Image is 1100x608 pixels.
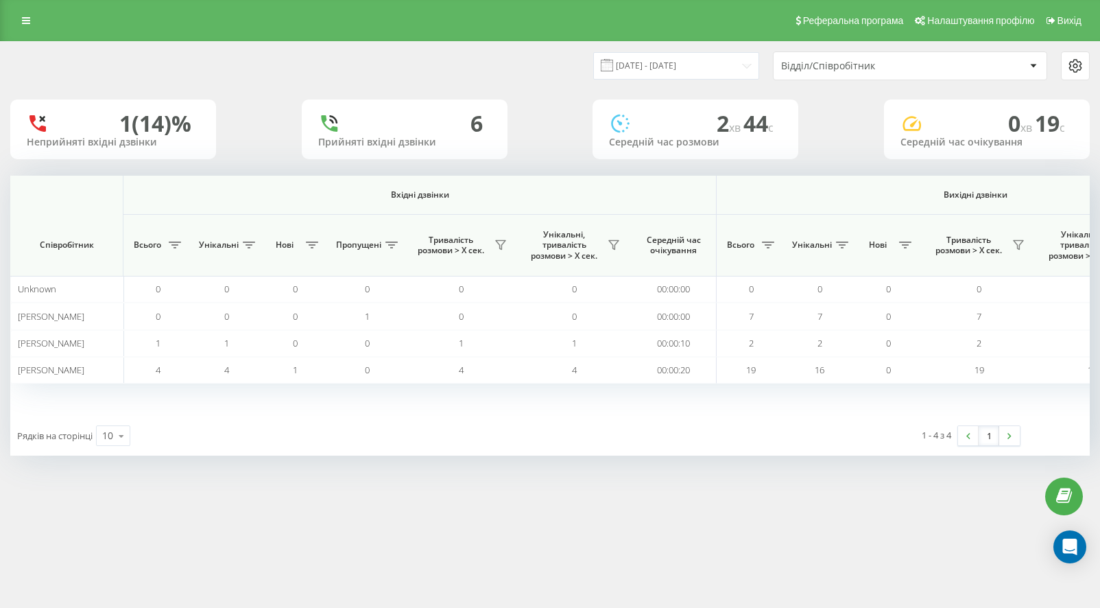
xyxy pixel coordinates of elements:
[886,283,891,295] span: 0
[1020,120,1035,135] span: хв
[743,108,774,138] span: 44
[525,229,603,261] span: Унікальні, тривалість розмови > Х сек.
[817,310,822,323] span: 7
[749,310,754,323] span: 7
[749,337,754,349] span: 2
[224,283,229,295] span: 0
[119,110,191,137] div: 1 (14)%
[224,364,229,376] span: 4
[977,283,981,295] span: 0
[365,283,370,295] span: 0
[609,137,782,148] div: Середній час розмови
[102,429,113,443] div: 10
[18,283,56,295] span: Unknown
[365,310,370,323] span: 1
[724,239,758,250] span: Всього
[929,235,1008,256] span: Тривалість розмови > Х сек.
[927,15,1034,26] span: Налаштування профілю
[224,310,229,323] span: 0
[159,189,680,200] span: Вхідні дзвінки
[803,15,904,26] span: Реферальна програма
[411,235,490,256] span: Тривалість розмови > Х сек.
[900,137,1073,148] div: Середній час очікування
[1008,108,1035,138] span: 0
[459,364,464,376] span: 4
[979,426,999,445] a: 1
[886,310,891,323] span: 0
[768,120,774,135] span: c
[156,337,160,349] span: 1
[459,310,464,323] span: 0
[1035,108,1065,138] span: 19
[572,337,577,349] span: 1
[1088,364,1097,376] span: 16
[459,283,464,295] span: 0
[1053,530,1086,563] div: Open Intercom Messenger
[470,110,483,137] div: 6
[199,239,239,250] span: Унікальні
[22,239,111,250] span: Співробітник
[27,137,200,148] div: Неприйняті вхідні дзвінки
[977,337,981,349] span: 2
[746,364,756,376] span: 19
[817,283,822,295] span: 0
[1057,15,1081,26] span: Вихід
[365,364,370,376] span: 0
[861,239,895,250] span: Нові
[631,330,717,357] td: 00:00:10
[130,239,165,250] span: Всього
[1060,120,1065,135] span: c
[267,239,302,250] span: Нові
[815,364,824,376] span: 16
[459,337,464,349] span: 1
[922,428,951,442] div: 1 - 4 з 4
[572,310,577,323] span: 0
[817,337,822,349] span: 2
[224,337,229,349] span: 1
[156,364,160,376] span: 4
[781,60,945,72] div: Відділ/Співробітник
[631,276,717,303] td: 00:00:00
[729,120,743,135] span: хв
[717,108,743,138] span: 2
[886,337,891,349] span: 0
[18,337,84,349] span: [PERSON_NAME]
[18,310,84,323] span: [PERSON_NAME]
[293,337,298,349] span: 0
[156,310,160,323] span: 0
[365,337,370,349] span: 0
[156,283,160,295] span: 0
[572,283,577,295] span: 0
[318,137,491,148] div: Прийняті вхідні дзвінки
[293,283,298,295] span: 0
[293,364,298,376] span: 1
[792,239,832,250] span: Унікальні
[631,357,717,384] td: 00:00:20
[641,235,706,256] span: Середній час очікування
[631,303,717,329] td: 00:00:00
[17,430,93,442] span: Рядків на сторінці
[886,364,891,376] span: 0
[336,239,381,250] span: Пропущені
[975,364,984,376] span: 19
[749,283,754,295] span: 0
[977,310,981,323] span: 7
[18,364,84,376] span: [PERSON_NAME]
[572,364,577,376] span: 4
[293,310,298,323] span: 0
